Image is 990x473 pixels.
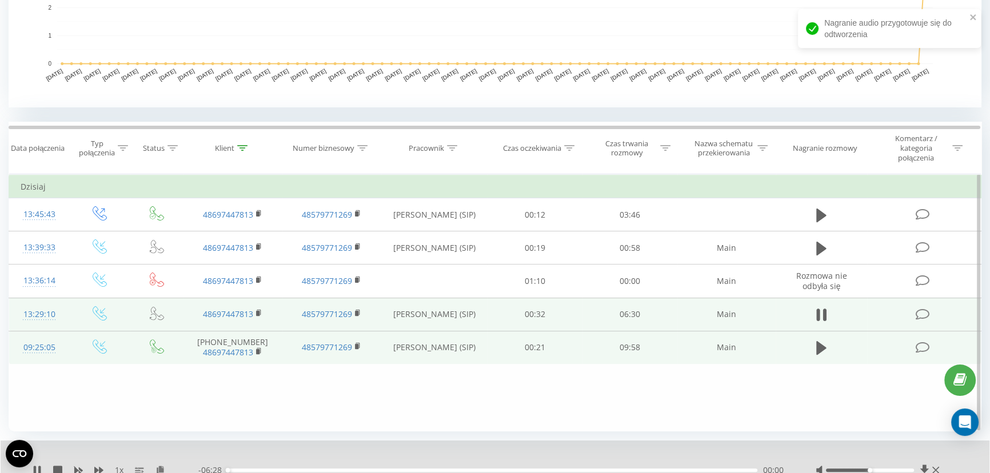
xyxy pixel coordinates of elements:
td: [PERSON_NAME] (SIP) [381,231,487,264]
div: 13:45:43 [21,203,58,226]
div: Data połączenia [11,143,65,153]
text: [DATE] [817,67,836,82]
div: Typ połączenia [79,139,115,158]
text: [DATE] [459,67,478,82]
td: 00:00 [582,264,677,298]
text: [DATE] [252,67,271,82]
button: Open CMP widget [6,440,33,467]
td: Dzisiaj [9,175,981,198]
td: Main [677,231,776,264]
div: Open Intercom Messenger [951,408,979,436]
div: Klient [215,143,234,153]
div: Status [143,143,165,153]
a: 48697447813 [203,308,253,319]
text: [DATE] [158,67,177,82]
text: [DATE] [195,67,214,82]
a: 48697447813 [203,347,253,358]
text: [DATE] [609,67,628,82]
text: [DATE] [722,67,741,82]
text: [DATE] [64,67,83,82]
a: 48697447813 [203,275,253,286]
text: [DATE] [233,67,252,82]
text: [DATE] [402,67,421,82]
text: [DATE] [647,67,666,82]
button: close [969,13,977,23]
text: [DATE] [177,67,195,82]
td: 00:58 [582,231,677,264]
div: Accessibility label [868,468,872,472]
text: [DATE] [534,67,553,82]
div: 13:39:33 [21,236,58,259]
div: Nazwa schematu przekierowania [693,139,755,158]
text: [DATE] [384,67,402,82]
text: [DATE] [704,67,722,82]
text: [DATE] [779,67,798,82]
a: 48697447813 [203,209,253,220]
text: [DATE] [892,67,911,82]
td: 01:10 [487,264,582,298]
td: [PERSON_NAME] (SIP) [381,198,487,231]
div: Pracownik [409,143,444,153]
div: Accessibility label [226,468,230,472]
td: 00:21 [487,331,582,364]
div: Komentarz / kategoria połączenia [883,134,949,163]
td: Main [677,264,776,298]
text: [DATE] [120,67,139,82]
text: [DATE] [346,67,365,82]
text: [DATE] [214,67,233,82]
text: [DATE] [685,67,704,82]
a: 48697447813 [203,242,253,253]
a: 48579771269 [302,209,352,220]
a: 48579771269 [302,275,352,286]
a: 48579771269 [302,242,352,253]
text: [DATE] [365,67,384,82]
td: Main [677,298,776,331]
div: 13:36:14 [21,270,58,292]
text: [DATE] [83,67,102,82]
text: [DATE] [553,67,572,82]
text: [DATE] [591,67,610,82]
text: [DATE] [328,67,346,82]
div: Czas trwania rozmowy [596,139,657,158]
span: Rozmowa nie odbyła się [796,270,847,291]
div: 13:29:10 [21,303,58,326]
text: [DATE] [760,67,779,82]
td: 00:19 [487,231,582,264]
text: 1 [48,33,51,39]
td: [PERSON_NAME] (SIP) [381,331,487,364]
text: [DATE] [45,67,64,82]
text: [DATE] [478,67,497,82]
td: [PERSON_NAME] (SIP) [381,298,487,331]
td: 06:30 [582,298,677,331]
text: [DATE] [873,67,892,82]
div: Nagranie audio przygotowuje się do odtworzenia [798,9,981,48]
text: [DATE] [798,67,817,82]
text: [DATE] [497,67,516,82]
text: [DATE] [854,67,873,82]
td: 03:46 [582,198,677,231]
text: [DATE] [271,67,290,82]
text: [DATE] [572,67,591,82]
text: [DATE] [101,67,120,82]
text: [DATE] [440,67,459,82]
td: [PHONE_NUMBER] [183,331,282,364]
div: Czas oczekiwania [503,143,561,153]
div: Numer biznesowy [293,143,354,153]
a: 48579771269 [302,308,352,319]
text: [DATE] [741,67,760,82]
td: 00:32 [487,298,582,331]
td: Main [677,331,776,364]
text: [DATE] [516,67,534,82]
td: 00:12 [487,198,582,231]
div: 09:25:05 [21,336,58,359]
text: [DATE] [666,67,685,82]
div: Nagranie rozmowy [793,143,857,153]
a: 48579771269 [302,342,352,352]
text: [DATE] [628,67,647,82]
text: 0 [48,61,51,67]
text: 2 [48,5,51,11]
text: [DATE] [139,67,158,82]
text: [DATE] [290,67,309,82]
text: [DATE] [309,67,328,82]
text: [DATE] [911,67,929,82]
